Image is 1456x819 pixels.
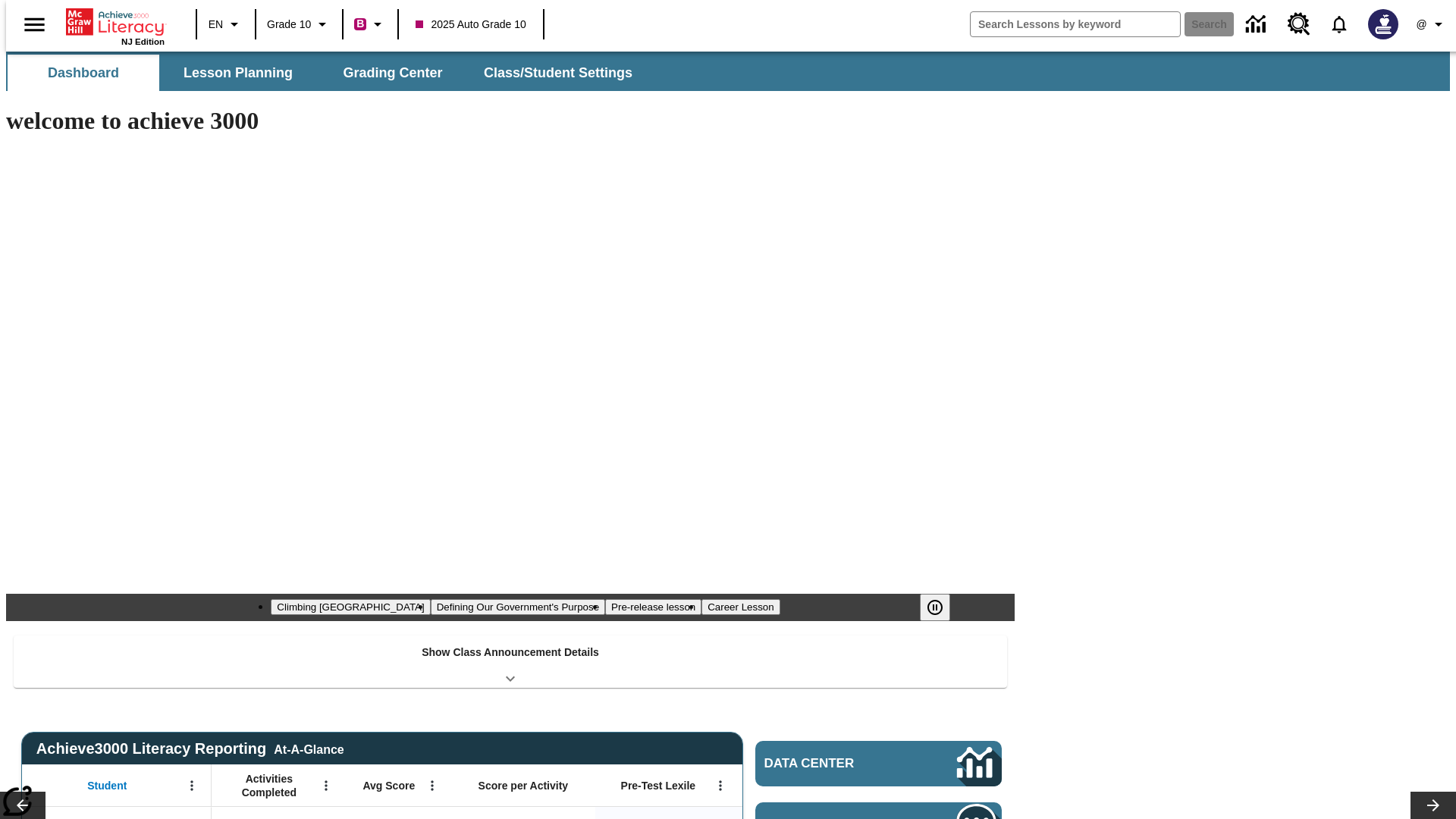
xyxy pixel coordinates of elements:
div: At-A-Glance [274,740,344,757]
div: SubNavbar [6,55,646,91]
span: @ [1416,17,1426,33]
button: Slide 2 Defining Our Government's Purpose [431,599,605,615]
a: Notifications [1319,5,1359,44]
span: Achieve3000 Literacy Reporting [36,740,344,758]
a: Data Center [755,741,1002,786]
button: Language: EN, Select a language [202,11,250,38]
span: Data Center [764,756,906,771]
img: Avatar [1368,9,1398,39]
div: SubNavbar [6,52,1450,91]
button: Pause [920,594,950,621]
h1: welcome to achieve 3000 [6,107,1015,135]
button: Slide 4 Career Lesson [701,599,780,615]
button: Grade: Grade 10, Select a grade [261,11,337,38]
a: Home [66,7,165,37]
button: Grading Center [317,55,469,91]
span: Student [87,779,127,792]
div: Show Class Announcement Details [14,635,1007,688]
span: EN [209,17,223,33]
input: search field [971,12,1180,36]
button: Profile/Settings [1407,11,1456,38]
button: Lesson carousel, Next [1410,792,1456,819]
button: Open Menu [421,774,444,797]
span: 2025 Auto Grade 10 [416,17,526,33]
span: Activities Completed [219,772,319,799]
div: Pause [920,594,965,621]
span: Score per Activity [479,779,569,792]
button: Dashboard [8,55,159,91]
a: Resource Center, Will open in new tab [1279,4,1319,45]
a: Data Center [1237,4,1279,45]
button: Boost Class color is violet red. Change class color [348,11,393,38]
button: Class/Student Settings [472,55,645,91]
button: Open Menu [315,774,337,797]
span: Avg Score [362,779,415,792]
span: NJ Edition [121,37,165,46]
button: Open Menu [180,774,203,797]
button: Lesson Planning [162,55,314,91]
button: Select a new avatar [1359,5,1407,44]
button: Open Menu [709,774,732,797]
span: Pre-Test Lexile [621,779,696,792]
span: B [356,14,364,33]
button: Slide 3 Pre-release lesson [605,599,701,615]
p: Show Class Announcement Details [422,645,599,661]
div: Home [66,5,165,46]
button: Slide 1 Climbing Mount Tai [271,599,430,615]
span: Grade 10 [267,17,311,33]
button: Open side menu [12,2,57,47]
